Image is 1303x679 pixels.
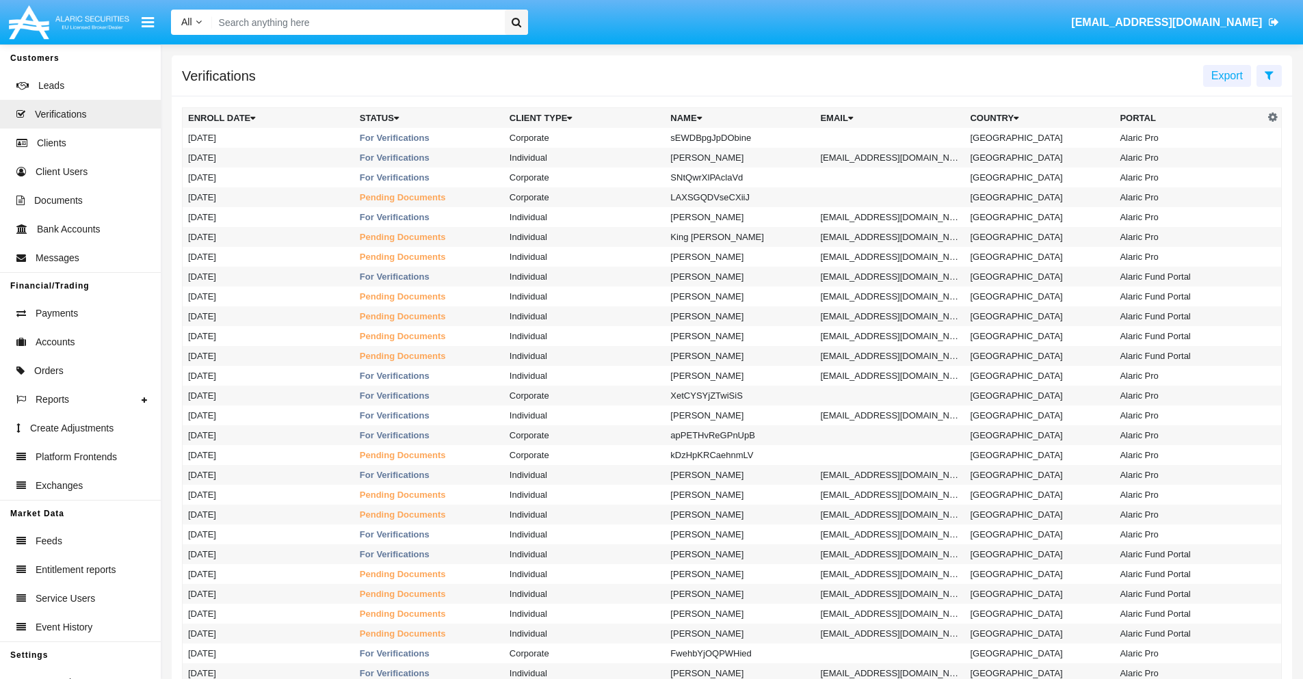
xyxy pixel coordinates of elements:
td: sEWDBpgJpDObine [665,128,815,148]
td: [DATE] [183,485,354,505]
td: [PERSON_NAME] [665,505,815,524]
td: For Verifications [354,267,504,287]
th: Portal [1114,108,1264,129]
td: Alaric Pro [1114,643,1264,663]
td: For Verifications [354,386,504,405]
td: Alaric Pro [1114,187,1264,207]
td: [EMAIL_ADDRESS][DOMAIN_NAME] [815,604,964,624]
td: Alaric Fund Portal [1114,544,1264,564]
td: [EMAIL_ADDRESS][DOMAIN_NAME] [815,148,964,168]
td: [PERSON_NAME] [665,287,815,306]
h5: Verifications [182,70,256,81]
td: [GEOGRAPHIC_DATA] [964,425,1114,445]
td: [DATE] [183,168,354,187]
td: [DATE] [183,386,354,405]
input: Search [212,10,500,35]
td: Corporate [504,445,665,465]
td: Individual [504,624,665,643]
td: Individual [504,544,665,564]
td: [PERSON_NAME] [665,465,815,485]
td: Pending Documents [354,624,504,643]
td: [PERSON_NAME] [665,306,815,326]
td: [PERSON_NAME] [665,405,815,425]
span: Payments [36,306,78,321]
td: [EMAIL_ADDRESS][DOMAIN_NAME] [815,584,964,604]
td: Alaric Pro [1114,207,1264,227]
td: For Verifications [354,465,504,485]
td: [DATE] [183,465,354,485]
td: [EMAIL_ADDRESS][DOMAIN_NAME] [815,326,964,346]
td: [GEOGRAPHIC_DATA] [964,386,1114,405]
td: Alaric Pro [1114,227,1264,247]
td: [GEOGRAPHIC_DATA] [964,584,1114,604]
span: Create Adjustments [30,421,114,436]
td: Pending Documents [354,227,504,247]
td: Corporate [504,187,665,207]
span: Exchanges [36,479,83,493]
td: [DATE] [183,207,354,227]
td: Corporate [504,128,665,148]
a: [EMAIL_ADDRESS][DOMAIN_NAME] [1065,3,1286,42]
th: Email [815,108,964,129]
td: Individual [504,584,665,604]
td: [GEOGRAPHIC_DATA] [964,306,1114,326]
span: Reports [36,392,69,407]
td: [PERSON_NAME] [665,485,815,505]
td: [PERSON_NAME] [665,604,815,624]
th: Enroll Date [183,108,354,129]
td: For Verifications [354,148,504,168]
td: Alaric Pro [1114,148,1264,168]
td: [EMAIL_ADDRESS][DOMAIN_NAME] [815,227,964,247]
td: Alaric Fund Portal [1114,267,1264,287]
td: [EMAIL_ADDRESS][DOMAIN_NAME] [815,505,964,524]
td: [GEOGRAPHIC_DATA] [964,485,1114,505]
td: Pending Documents [354,247,504,267]
td: For Verifications [354,366,504,386]
span: Messages [36,251,79,265]
td: Alaric Pro [1114,247,1264,267]
span: Service Users [36,591,95,606]
td: [PERSON_NAME] [665,346,815,366]
td: [EMAIL_ADDRESS][DOMAIN_NAME] [815,346,964,366]
td: Alaric Fund Portal [1114,306,1264,326]
td: [EMAIL_ADDRESS][DOMAIN_NAME] [815,465,964,485]
td: [PERSON_NAME] [665,207,815,227]
span: Orders [34,364,64,378]
td: Individual [504,524,665,544]
td: Alaric Pro [1114,366,1264,386]
span: Export [1211,70,1243,81]
td: [PERSON_NAME] [665,247,815,267]
td: [GEOGRAPHIC_DATA] [964,544,1114,564]
td: [PERSON_NAME] [665,267,815,287]
td: [GEOGRAPHIC_DATA] [964,267,1114,287]
td: Pending Documents [354,604,504,624]
td: Individual [504,505,665,524]
td: Corporate [504,425,665,445]
td: [GEOGRAPHIC_DATA] [964,465,1114,485]
td: [GEOGRAPHIC_DATA] [964,564,1114,584]
td: Alaric Pro [1114,128,1264,148]
td: [DATE] [183,643,354,663]
td: [DATE] [183,405,354,425]
td: [GEOGRAPHIC_DATA] [964,207,1114,227]
td: Individual [504,564,665,584]
td: Corporate [504,643,665,663]
td: XetCYSYjZTwiSiS [665,386,815,405]
td: Alaric Fund Portal [1114,346,1264,366]
span: Verifications [35,107,86,122]
td: SNtQwrXlPAclaVd [665,168,815,187]
td: For Verifications [354,425,504,445]
td: [EMAIL_ADDRESS][DOMAIN_NAME] [815,564,964,584]
td: [PERSON_NAME] [665,624,815,643]
td: [PERSON_NAME] [665,544,815,564]
td: Pending Documents [354,287,504,306]
td: Pending Documents [354,485,504,505]
img: Logo image [7,2,131,42]
td: Corporate [504,168,665,187]
td: Individual [504,227,665,247]
td: For Verifications [354,405,504,425]
td: King [PERSON_NAME] [665,227,815,247]
td: Individual [504,405,665,425]
td: [GEOGRAPHIC_DATA] [964,326,1114,346]
td: [DATE] [183,128,354,148]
